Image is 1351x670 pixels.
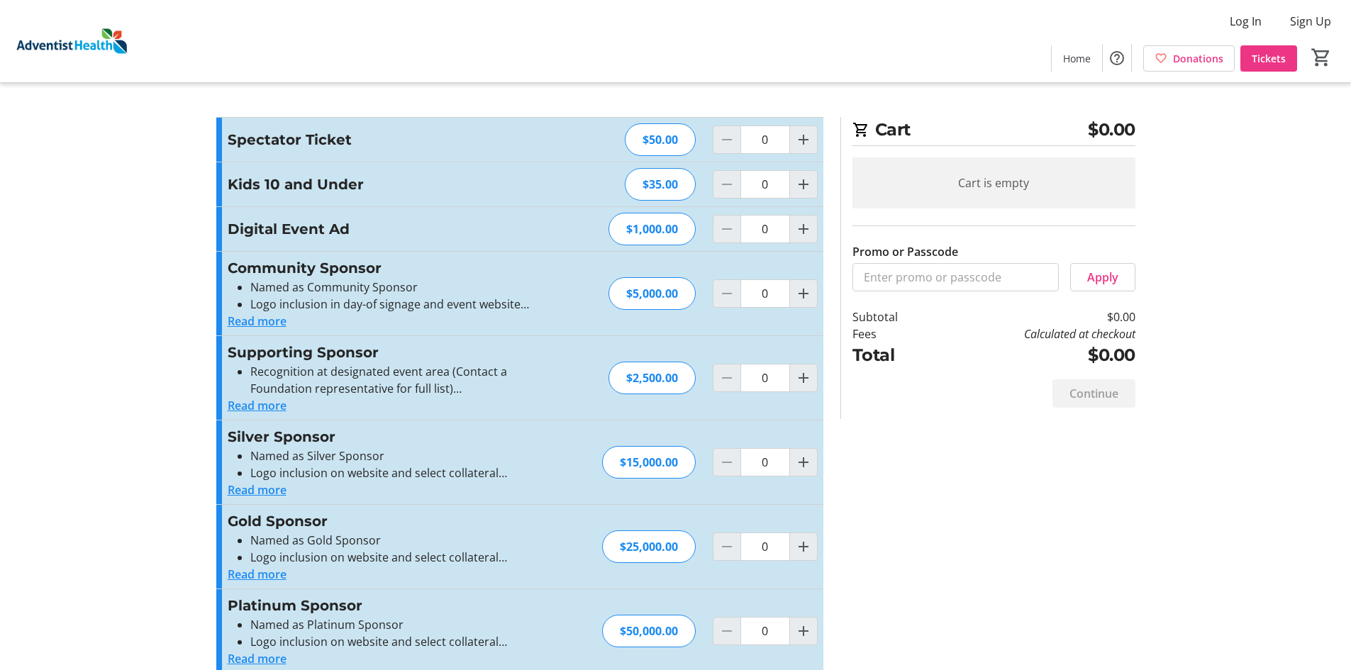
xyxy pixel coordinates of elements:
input: Gold Sponsor Quantity [740,532,790,561]
input: Supporting Sponsor Quantity [740,364,790,392]
h3: Community Sponsor [228,257,538,279]
button: Increment by one [790,449,817,476]
input: Community Sponsor Quantity [740,279,790,308]
span: $0.00 [1088,117,1135,143]
h3: Silver Sponsor [228,426,538,447]
td: Total [852,342,935,368]
button: Increment by one [790,216,817,242]
td: Subtotal [852,308,935,325]
span: Donations [1173,51,1223,66]
div: $50,000.00 [602,615,696,647]
h3: Gold Sponsor [228,510,538,532]
li: Logo inclusion on website and select collateral [250,633,538,650]
h3: Spectator Ticket [228,129,538,150]
span: Log In [1230,13,1262,30]
li: Named as Platinum Sponsor [250,616,538,633]
button: Increment by one [790,280,817,307]
div: $2,500.00 [608,362,696,394]
div: $35.00 [625,168,696,201]
span: Home [1063,51,1091,66]
td: Calculated at checkout [934,325,1135,342]
li: Named as Silver Sponsor [250,447,538,464]
h3: Platinum Sponsor [228,595,538,616]
button: Log In [1218,10,1273,33]
input: Silver Sponsor Quantity [740,448,790,476]
td: Fees [852,325,935,342]
label: Promo or Passcode [852,243,958,260]
a: Tickets [1240,45,1297,72]
button: Read more [228,397,287,414]
td: $0.00 [934,342,1135,368]
span: Sign Up [1290,13,1331,30]
h3: Supporting Sponsor [228,342,538,363]
div: $50.00 [625,123,696,156]
h3: Kids 10 and Under [228,174,538,195]
button: Increment by one [790,171,817,198]
button: Read more [228,481,287,498]
button: Apply [1070,263,1135,291]
button: Read more [228,650,287,667]
input: Platinum Sponsor Quantity [740,617,790,645]
button: Increment by one [790,533,817,560]
span: Apply [1087,269,1118,286]
li: Logo inclusion on website and select collateral [250,549,538,566]
button: Read more [228,566,287,583]
div: $5,000.00 [608,277,696,310]
button: Sign Up [1279,10,1342,33]
button: Increment by one [790,364,817,391]
h3: Digital Event Ad [228,218,538,240]
a: Home [1052,45,1102,72]
input: Digital Event Ad Quantity [740,215,790,243]
a: Donations [1143,45,1235,72]
span: Tickets [1252,51,1286,66]
div: $15,000.00 [602,446,696,479]
button: Help [1103,44,1131,72]
li: Recognition at designated event area (Contact a Foundation representative for full list) [250,363,538,397]
li: Logo inclusion on website and select collateral [250,464,538,481]
input: Kids 10 and Under Quantity [740,170,790,199]
div: $1,000.00 [608,213,696,245]
button: Read more [228,313,287,330]
div: $25,000.00 [602,530,696,563]
li: Named as Community Sponsor [250,279,538,296]
button: Increment by one [790,618,817,644]
input: Enter promo or passcode [852,263,1059,291]
button: Cart [1308,45,1334,70]
div: Cart is empty [852,157,1135,208]
h2: Cart [852,117,1135,146]
button: Increment by one [790,126,817,153]
li: Named as Gold Sponsor [250,532,538,549]
input: Spectator Ticket Quantity [740,125,790,154]
img: Adventist Health's Logo [9,6,135,77]
td: $0.00 [934,308,1135,325]
li: Logo inclusion in day-of signage and event website [250,296,538,313]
